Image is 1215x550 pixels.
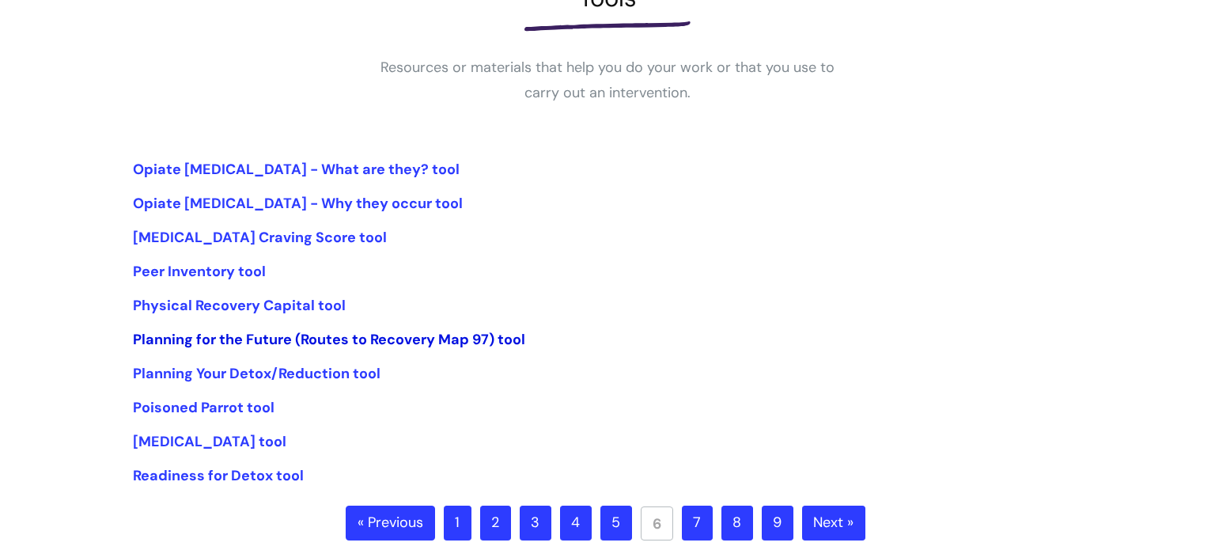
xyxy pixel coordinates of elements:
a: Next » [802,506,865,541]
a: Physical Recovery Capital tool [133,296,346,315]
a: 9 [762,506,793,541]
a: Readiness for Detox tool [133,466,304,485]
a: 4 [560,506,592,541]
a: « Previous [346,506,435,541]
a: 8 [721,506,753,541]
a: Peer Inventory tool [133,262,266,281]
a: 5 [600,506,632,541]
a: Planning Your Detox/Reduction tool [133,364,380,383]
a: Opiate [MEDICAL_DATA] - Why they occur tool [133,194,463,213]
a: 7 [682,506,713,541]
a: 1 [444,506,471,541]
a: [MEDICAL_DATA] tool [133,432,286,451]
p: Resources or materials that help you do your work or that you use to carry out an intervention. [370,55,845,106]
a: Opiate [MEDICAL_DATA] - What are they? tool [133,160,460,179]
a: 6 [641,506,673,541]
a: [MEDICAL_DATA] Craving Score tool [133,228,387,247]
a: Poisoned Parrot tool [133,398,274,417]
a: Planning for the Future (Routes to Recovery Map 97) tool [133,330,525,349]
a: 3 [520,506,551,541]
a: 2 [480,506,511,541]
